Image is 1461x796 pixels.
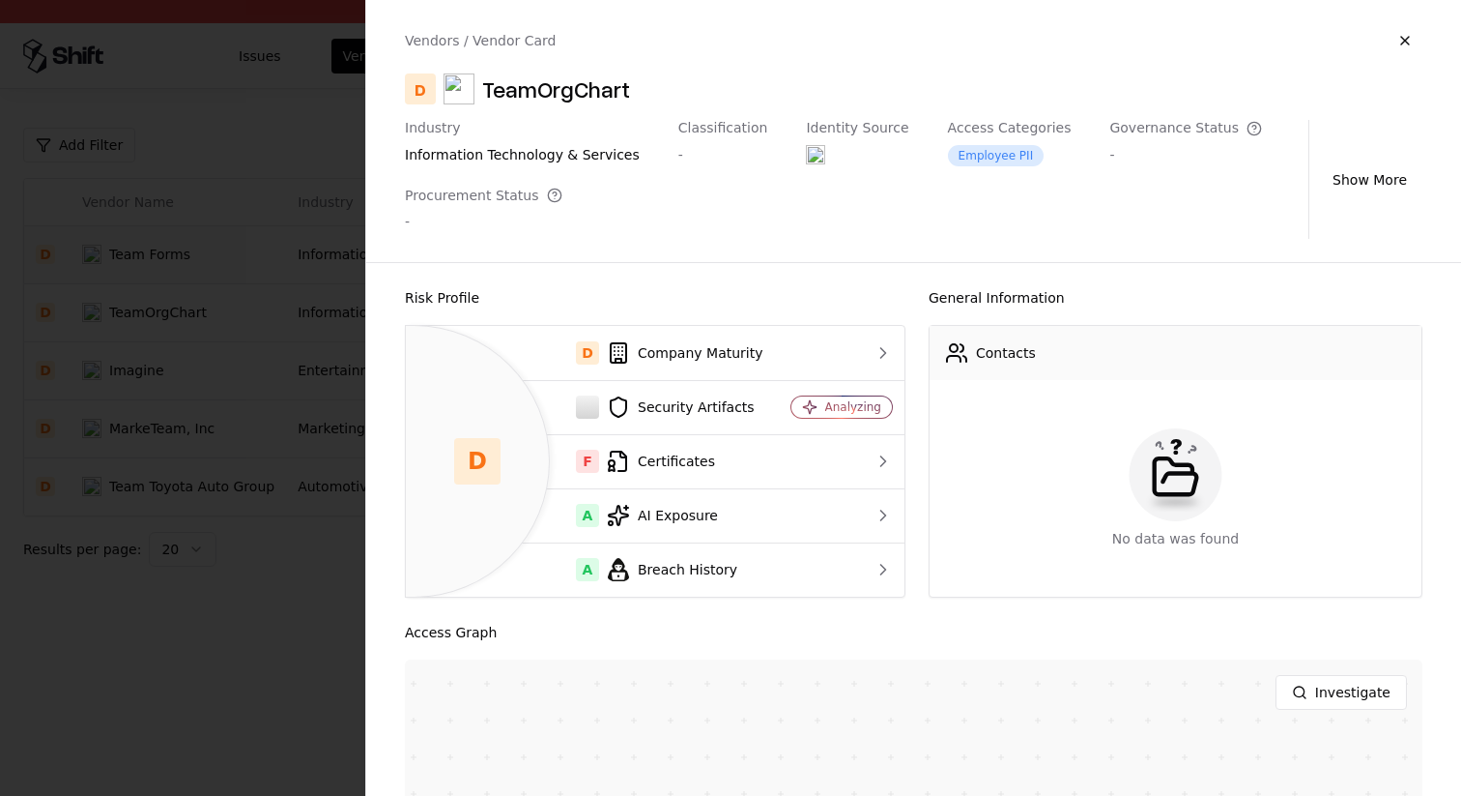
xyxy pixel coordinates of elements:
[405,212,562,231] div: -
[825,399,881,415] div: Analyzing
[444,74,474,104] img: TeamOrgChart
[405,120,640,137] div: Industry
[482,74,630,104] div: TeamOrgChart
[576,558,599,581] div: A
[1109,145,1262,164] div: -
[576,341,599,365] div: D
[806,120,908,137] div: Identity Source
[1275,675,1407,710] button: Investigate
[421,341,763,365] div: Company Maturity
[948,120,1072,137] div: Access Categories
[405,188,562,205] div: Procurement Status
[405,74,436,104] div: D
[976,343,1036,363] div: Contacts
[421,558,763,581] div: Breach History
[806,145,825,164] img: entra.microsoft.com
[1112,529,1239,548] div: No data was found
[405,145,640,164] div: information technology & services
[454,438,501,485] div: D
[1109,120,1262,137] div: Governance Status
[405,31,556,50] div: Vendors / Vendor Card
[929,286,1422,310] div: General Information
[421,504,763,527] div: AI Exposure
[421,450,763,473] div: Certificates
[576,504,599,527] div: A
[405,286,905,310] div: Risk Profile
[421,396,763,419] div: Security Artifacts
[678,120,768,137] div: Classification
[948,145,1045,166] div: Employee PII
[576,450,599,473] div: F
[405,621,1422,644] div: Access Graph
[1317,162,1422,197] button: Show More
[678,145,768,164] div: -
